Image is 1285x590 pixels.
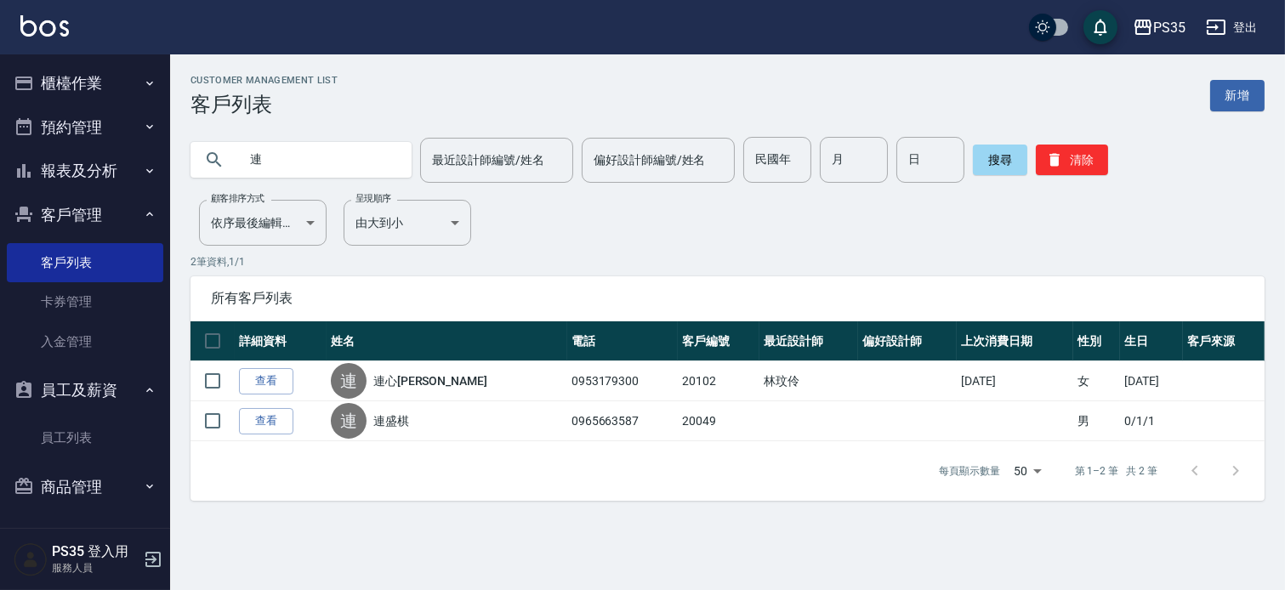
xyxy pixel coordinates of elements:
[759,321,858,361] th: 最近設計師
[939,463,1000,479] p: 每頁顯示數量
[678,401,759,441] td: 20049
[7,368,163,412] button: 員工及薪資
[20,15,69,37] img: Logo
[1120,361,1183,401] td: [DATE]
[957,361,1073,401] td: [DATE]
[7,149,163,193] button: 報表及分析
[52,560,139,576] p: 服務人員
[344,200,471,246] div: 由大到小
[211,290,1244,307] span: 所有客戶列表
[190,75,338,86] h2: Customer Management List
[1120,321,1183,361] th: 生日
[238,137,398,183] input: 搜尋關鍵字
[239,368,293,394] a: 查看
[373,412,409,429] a: 連盛棋
[1126,10,1192,45] button: PS35
[567,361,678,401] td: 0953179300
[1210,80,1265,111] a: 新增
[211,192,264,205] label: 顧客排序方式
[1073,321,1120,361] th: 性別
[14,542,48,576] img: Person
[678,361,759,401] td: 20102
[957,321,1073,361] th: 上次消費日期
[52,543,139,560] h5: PS35 登入用
[7,61,163,105] button: 櫃檯作業
[1007,448,1048,494] div: 50
[7,282,163,321] a: 卡券管理
[199,200,327,246] div: 依序最後編輯時間
[1183,321,1265,361] th: 客戶來源
[1075,463,1157,479] p: 第 1–2 筆 共 2 筆
[759,361,858,401] td: 林玟伶
[7,322,163,361] a: 入金管理
[331,363,367,399] div: 連
[1120,401,1183,441] td: 0/1/1
[1036,145,1108,175] button: 清除
[7,465,163,509] button: 商品管理
[1153,17,1185,38] div: PS35
[190,93,338,116] h3: 客戶列表
[190,254,1265,269] p: 2 筆資料, 1 / 1
[973,145,1027,175] button: 搜尋
[327,321,567,361] th: 姓名
[7,193,163,237] button: 客戶管理
[235,321,327,361] th: 詳細資料
[1199,12,1265,43] button: 登出
[858,321,957,361] th: 偏好設計師
[355,192,391,205] label: 呈現順序
[7,418,163,457] a: 員工列表
[1083,10,1117,44] button: save
[567,401,678,441] td: 0965663587
[373,372,487,389] a: 連心[PERSON_NAME]
[7,105,163,150] button: 預約管理
[1073,361,1120,401] td: 女
[331,403,367,439] div: 連
[239,408,293,434] a: 查看
[678,321,759,361] th: 客戶編號
[7,243,163,282] a: 客戶列表
[567,321,678,361] th: 電話
[1073,401,1120,441] td: 男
